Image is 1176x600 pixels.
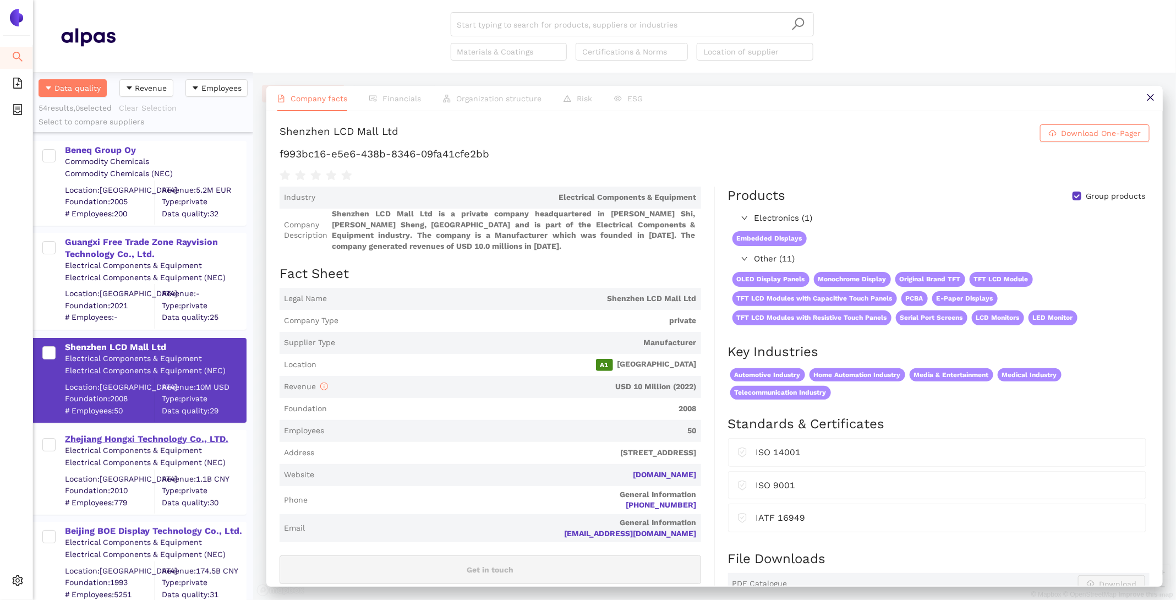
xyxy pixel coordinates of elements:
div: Location: [GEOGRAPHIC_DATA] [65,473,155,484]
div: IATF 16949 [756,511,1137,525]
span: Legal Name [284,293,327,304]
h2: Key Industries [728,343,1150,362]
div: Electrical Components & Equipment [65,445,245,456]
span: star [341,170,352,181]
span: Telecommunication Industry [730,386,831,400]
span: Type: private [162,394,245,405]
span: Other (11) [754,253,1144,266]
div: Electrical Components & Equipment [65,537,245,548]
div: Shenzhen LCD Mall Ltd [65,341,245,353]
img: Homepage [61,23,116,51]
div: Beneq Group Oy [65,144,245,156]
button: close [1138,86,1163,111]
span: Email [284,523,305,534]
span: Medical Industry [998,368,1062,382]
div: Revenue: 174.5B CNY [162,565,245,576]
div: Electrical Components & Equipment (NEC) [65,457,245,468]
span: Type: private [162,197,245,208]
span: Data quality: 25 [162,312,245,323]
span: Monochrome Display [814,272,891,287]
span: star [280,170,291,181]
span: star [326,170,337,181]
span: Group products [1081,191,1150,202]
span: Download One-Pager [1061,127,1141,139]
span: safety-certificate [737,478,747,490]
p: General Information [309,517,697,528]
div: Revenue: 5.2M EUR [162,184,245,195]
span: 54 results, 0 selected [39,103,112,112]
span: warning [564,95,571,102]
div: Location: [GEOGRAPHIC_DATA] [65,184,155,195]
button: caret-downData quality [39,79,107,97]
span: OLED Display Panels [732,272,809,287]
span: Industry [284,192,315,203]
span: 2008 [331,403,697,414]
span: [GEOGRAPHIC_DATA] [321,359,697,371]
span: safety-certificate [737,445,747,457]
div: Electrical Components & Equipment [65,353,245,364]
span: Location [284,359,316,370]
span: Website [284,470,314,481]
span: ESG [627,94,643,103]
span: private [343,315,697,326]
span: [STREET_ADDRESS] [319,448,697,459]
span: Data quality: 29 [162,405,245,416]
div: Electrical Components & Equipment (NEC) [65,549,245,560]
span: Media & Entertainment [910,368,993,382]
span: Organization structure [456,94,541,103]
span: Data quality: 32 [162,208,245,219]
button: caret-downEmployees [185,79,248,97]
span: LED Monitor [1029,310,1077,325]
h1: f993bc16-e5e6-438b-8346-09fa41cfe2bb [280,147,1150,161]
div: Beijing BOE Display Technology Co., Ltd. [65,525,245,537]
div: Location: [GEOGRAPHIC_DATA] [65,381,155,392]
span: Foundation: 1993 [65,577,155,588]
span: Foundation: 2008 [65,394,155,405]
span: caret-down [192,84,199,93]
span: star [295,170,306,181]
span: Manufacturer [340,337,697,348]
div: Shenzhen LCD Mall Ltd [280,124,398,142]
span: Electrical Components & Equipment [320,192,697,203]
div: Commodity Chemicals [65,156,245,167]
span: # Employees: - [65,312,155,323]
div: Revenue: - [162,288,245,299]
span: Electronics (1) [754,212,1144,225]
span: right [741,215,748,221]
span: Company Type [284,315,338,326]
div: Electronics (1) [728,210,1148,227]
h2: File Downloads [728,550,1150,569]
span: safety-certificate [737,511,747,523]
span: Home Automation Industry [809,368,905,382]
button: Clear Selection [118,99,184,117]
div: Location: [GEOGRAPHIC_DATA] [65,565,155,576]
span: A1 [596,359,613,371]
span: container [12,100,23,122]
h2: Standards & Certificates [728,415,1150,434]
span: Data quality: 31 [162,589,245,600]
span: Risk [577,94,592,103]
span: Foundation: 2010 [65,486,155,497]
span: Type: private [162,486,245,497]
span: Company Description [284,220,327,241]
div: Guangxi Free Trade Zone Rayvision Technology Co., Ltd. [65,236,245,261]
span: cloud-download [1049,129,1057,138]
span: PCBA [901,291,928,306]
span: Foundation [284,403,327,414]
span: # Employees: 779 [65,497,155,508]
span: Data quality [54,82,101,94]
div: Revenue: 10M USD [162,381,245,392]
span: Foundation: 2005 [65,197,155,208]
p: General Information [312,489,697,500]
span: Shenzhen LCD Mall Ltd is a private company headquartered in [PERSON_NAME] Shi, [PERSON_NAME] Shen... [332,209,697,252]
span: setting [12,571,23,593]
span: TFT LCD Module [970,272,1033,287]
span: star [310,170,321,181]
span: eye [614,95,622,102]
span: # Employees: 200 [65,208,155,219]
span: Serial Port Screens [896,310,967,325]
span: Shenzhen LCD Mall Ltd [331,293,697,304]
span: search [791,17,805,31]
span: Supplier Type [284,337,335,348]
span: # Employees: 50 [65,405,155,416]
